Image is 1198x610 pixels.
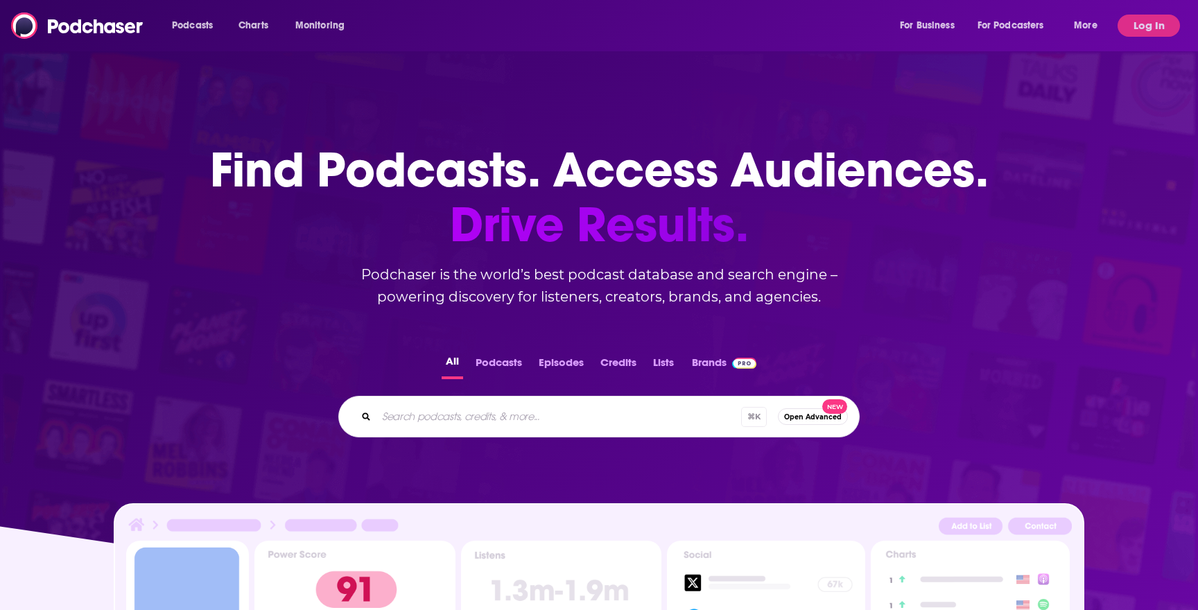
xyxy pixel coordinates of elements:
h2: Podchaser is the world’s best podcast database and search engine – powering discovery for listene... [322,263,876,308]
button: Log In [1118,15,1180,37]
button: open menu [890,15,972,37]
button: All [442,352,463,379]
img: Podchaser - Follow, Share and Rate Podcasts [11,12,144,39]
span: New [822,399,847,414]
button: open menu [162,15,231,37]
span: Monitoring [295,16,345,35]
button: Podcasts [471,352,526,379]
span: For Business [900,16,955,35]
span: Drive Results. [210,198,989,252]
span: Podcasts [172,16,213,35]
button: open menu [1064,15,1115,37]
button: Episodes [535,352,588,379]
span: Open Advanced [784,413,842,421]
button: Lists [649,352,678,379]
button: Open AdvancedNew [778,408,848,425]
button: Credits [596,352,641,379]
img: Podcast Insights Header [126,516,1072,540]
h1: Find Podcasts. Access Audiences. [210,143,989,252]
span: More [1074,16,1097,35]
a: Charts [229,15,277,37]
span: Charts [238,16,268,35]
div: Search podcasts, credits, & more... [338,396,860,437]
button: open menu [286,15,363,37]
button: open menu [969,15,1064,37]
input: Search podcasts, credits, & more... [376,406,741,428]
span: ⌘ K [741,407,767,427]
img: Podchaser Pro [732,358,756,369]
a: BrandsPodchaser Pro [692,352,756,379]
span: For Podcasters [978,16,1044,35]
